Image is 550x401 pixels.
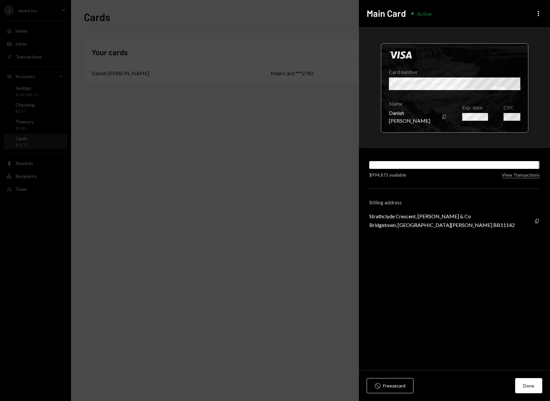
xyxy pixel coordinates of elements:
div: Billing address [369,199,540,205]
div: Active [417,11,432,17]
div: Freeze card [383,382,405,389]
div: $994,873 available [369,171,406,178]
button: Done [515,378,542,393]
div: Strathclyde Crescent, [PERSON_NAME] & Co [369,213,515,219]
button: Freezecard [367,378,413,393]
div: Click to hide [381,43,528,133]
div: Bridgetown, [GEOGRAPHIC_DATA][PERSON_NAME] BB11142 [369,222,515,228]
h2: Main Card [367,7,406,20]
button: View Transactions [502,172,540,178]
